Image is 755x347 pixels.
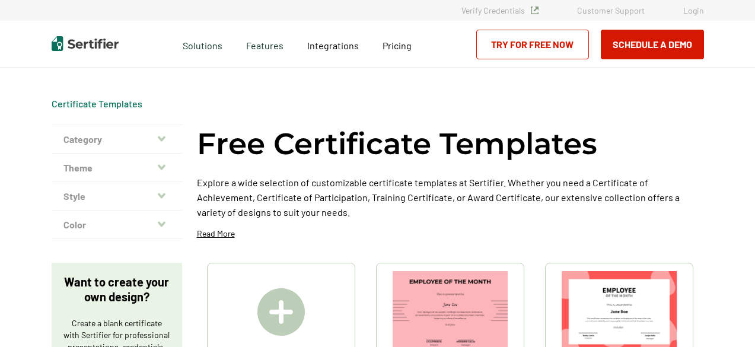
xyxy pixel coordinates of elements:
span: Pricing [383,40,412,51]
div: Breadcrumb [52,98,142,110]
span: Integrations [307,40,359,51]
button: Category [52,125,182,154]
a: Verify Credentials [461,5,539,15]
button: Color [52,211,182,239]
a: Login [683,5,704,15]
button: Style [52,182,182,211]
span: Certificate Templates [52,98,142,110]
p: Explore a wide selection of customizable certificate templates at Sertifier. Whether you need a C... [197,175,704,219]
p: Read More [197,228,235,240]
span: Features [246,37,283,52]
a: Try for Free Now [476,30,589,59]
a: Integrations [307,37,359,52]
img: Sertifier | Digital Credentialing Platform [52,36,119,51]
p: Want to create your own design? [63,275,170,304]
span: Solutions [183,37,222,52]
button: Theme [52,154,182,182]
a: Pricing [383,37,412,52]
h1: Free Certificate Templates [197,125,597,163]
a: Customer Support [577,5,645,15]
img: Create A Blank Certificate [257,288,305,336]
a: Certificate Templates [52,98,142,109]
img: Verified [531,7,539,14]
